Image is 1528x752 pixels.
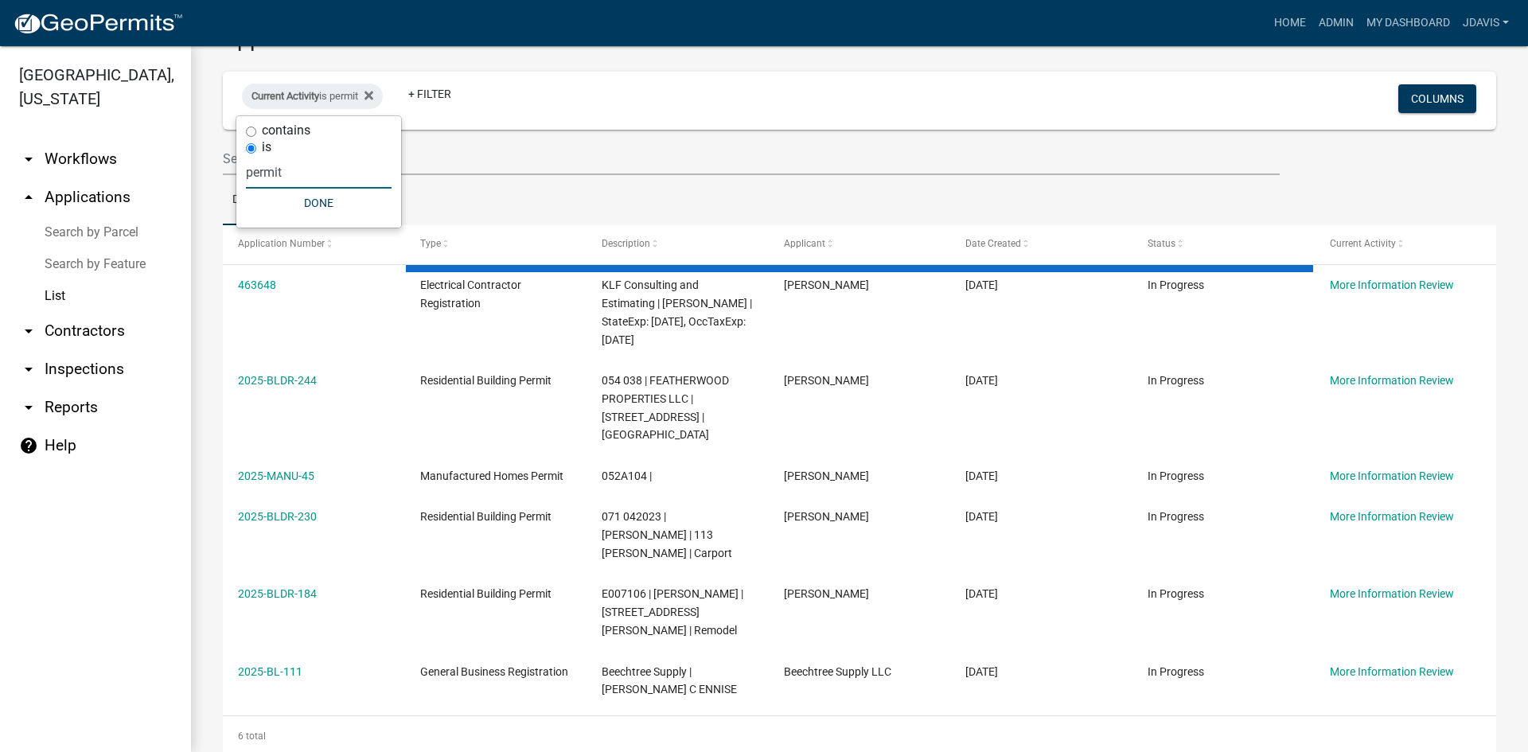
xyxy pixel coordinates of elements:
[238,279,276,291] a: 463648
[223,175,268,226] a: Data
[1456,8,1515,38] a: jdavis
[19,150,38,169] i: arrow_drop_down
[1314,225,1496,263] datatable-header-cell: Current Activity
[420,665,568,678] span: General Business Registration
[242,84,383,109] div: is permit
[965,665,998,678] span: 05/29/2025
[238,238,325,249] span: Application Number
[420,374,552,387] span: Residential Building Permit
[19,188,38,207] i: arrow_drop_up
[223,142,1280,175] input: Search for applications
[784,374,869,387] span: JOHN PRUITT
[420,587,552,600] span: Residential Building Permit
[1148,470,1204,482] span: In Progress
[1312,8,1360,38] a: Admin
[238,510,317,523] a: 2025-BLDR-230
[784,665,891,678] span: Beechtree Supply LLC
[19,360,38,379] i: arrow_drop_down
[602,665,737,696] span: Beechtree Supply | BURKE C ENNISE
[1330,510,1454,523] a: More Information Review
[246,189,392,217] button: Done
[784,279,869,291] span: Kristina
[238,665,302,678] a: 2025-BL-111
[420,510,552,523] span: Residential Building Permit
[784,510,869,523] span: Kevin L. Smith
[602,587,743,637] span: E007106 | MITCHELL WILLIE M | 226 ALICE WALKER DR | Remodel
[965,510,998,523] span: 07/25/2025
[223,225,405,263] datatable-header-cell: Application Number
[1330,665,1454,678] a: More Information Review
[602,510,732,559] span: 071 042023 | SMITH KEVIN L | 113 Tanner Trace | Carport
[238,587,317,600] a: 2025-BLDR-184
[420,470,563,482] span: Manufactured Homes Permit
[1148,665,1204,678] span: In Progress
[1268,8,1312,38] a: Home
[1148,238,1175,249] span: Status
[396,80,464,108] a: + Filter
[784,238,825,249] span: Applicant
[1132,225,1315,263] datatable-header-cell: Status
[1330,374,1454,387] a: More Information Review
[950,225,1132,263] datatable-header-cell: Date Created
[965,279,998,291] span: 08/14/2025
[784,470,869,482] span: Amanda Rowell
[1330,238,1396,249] span: Current Activity
[238,470,314,482] a: 2025-MANU-45
[1330,279,1454,291] a: More Information Review
[965,238,1021,249] span: Date Created
[19,398,38,417] i: arrow_drop_down
[602,238,650,249] span: Description
[965,374,998,387] span: 08/05/2025
[238,374,317,387] a: 2025-BLDR-244
[1148,510,1204,523] span: In Progress
[405,225,587,263] datatable-header-cell: Type
[602,470,652,482] span: 052A104 |
[1330,587,1454,600] a: More Information Review
[262,141,271,154] label: is
[1398,84,1476,113] button: Columns
[420,279,521,310] span: Electrical Contractor Registration
[587,225,769,263] datatable-header-cell: Description
[769,225,951,263] datatable-header-cell: Applicant
[420,238,441,249] span: Type
[1148,374,1204,387] span: In Progress
[1360,8,1456,38] a: My Dashboard
[965,587,998,600] span: 06/17/2025
[1148,587,1204,600] span: In Progress
[262,124,310,137] label: contains
[965,470,998,482] span: 08/04/2025
[602,279,752,345] span: KLF Consulting and Estimating | Richard Ford | StateExp: 01/31/2026, OccTaxExp: 01/31/2026
[19,436,38,455] i: help
[251,90,319,102] span: Current Activity
[784,587,869,600] span: Jay M. Okafor, Sr.
[1148,279,1204,291] span: In Progress
[19,321,38,341] i: arrow_drop_down
[1330,470,1454,482] a: More Information Review
[602,374,729,441] span: 054 038 | FEATHERWOOD PROPERTIES LLC | 168 HWY 212 SW | Carport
